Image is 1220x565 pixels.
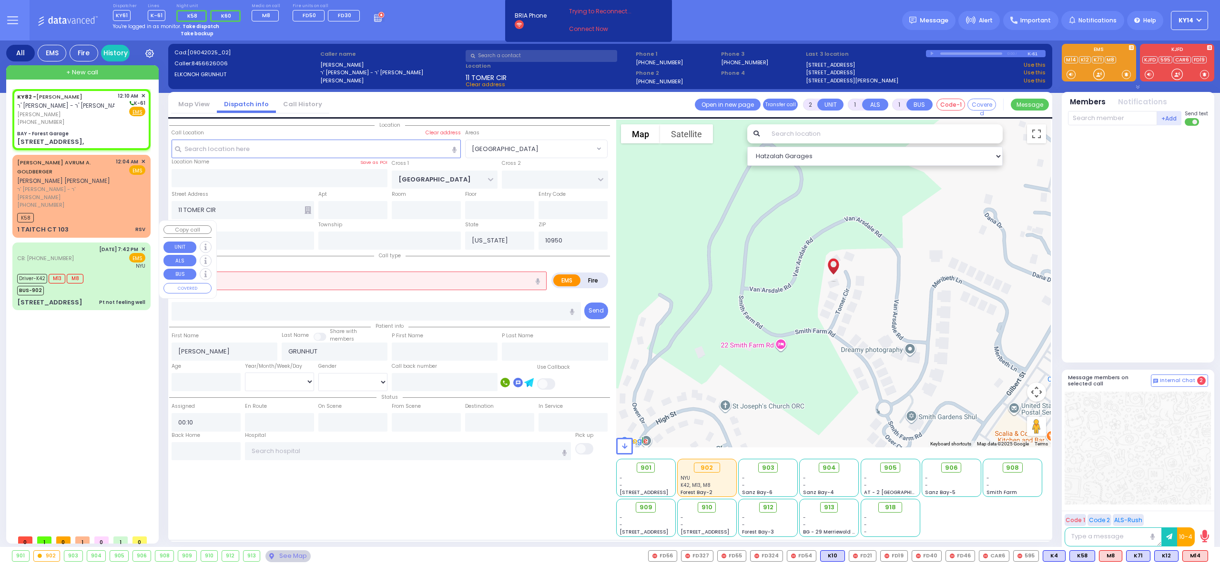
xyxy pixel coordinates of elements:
[221,12,231,20] span: K60
[864,514,916,521] div: -
[17,185,112,201] span: ר' [PERSON_NAME] - ר' [PERSON_NAME]
[620,514,622,521] span: -
[750,550,783,562] div: FD324
[1013,550,1039,562] div: 595
[742,489,773,496] span: Sanz Bay-6
[652,554,657,558] img: red-radio-icon.svg
[803,514,806,521] span: -
[1068,111,1157,125] input: Search member
[392,332,423,340] label: P First Name
[853,554,858,558] img: red-radio-icon.svg
[765,124,1003,143] input: Search location
[113,23,181,30] span: You're logged in as monitor.
[925,482,928,489] span: -
[17,130,69,137] div: BAY - Forest Garage
[1179,16,1193,25] span: KY14
[99,246,138,253] span: [DATE] 7:42 PM
[187,49,231,56] span: [09042025_02]
[67,274,83,283] span: M8
[466,81,505,88] span: Clear address
[1070,97,1106,108] button: Members
[1160,377,1195,384] span: Internal Chat
[392,160,409,167] label: Cross 1
[916,554,921,558] img: red-radio-icon.svg
[640,463,651,473] span: 901
[374,252,406,259] span: Call type
[1027,417,1046,436] button: Drag Pegman onto the map to open Street View
[820,550,845,562] div: K10
[1126,550,1150,562] div: BLS
[742,514,745,521] span: -
[636,50,718,58] span: Phone 1
[245,403,267,410] label: En Route
[371,323,408,330] span: Patient info
[17,225,69,234] div: 1 TAITCH CT 103
[293,3,363,9] label: Fire units on call
[1027,124,1046,143] button: Toggle fullscreen view
[717,550,746,562] div: FD55
[320,61,463,69] label: [PERSON_NAME]
[685,554,690,558] img: red-radio-icon.svg
[817,99,844,111] button: UNIT
[245,363,314,370] div: Year/Month/Week/Day
[110,551,128,561] div: 905
[1024,69,1046,77] a: Use this
[1126,550,1150,562] div: K71
[465,140,608,158] span: SMITH GARDENS
[983,554,988,558] img: red-radio-icon.svg
[936,99,965,111] button: Code-1
[245,442,571,460] input: Search hospital
[466,73,507,81] span: 11 TOMER CIR
[701,503,712,512] span: 910
[912,550,942,562] div: FD40
[176,3,244,9] label: Night unit
[823,463,836,473] span: 904
[6,45,35,61] div: All
[1068,374,1151,387] h5: Message members on selected call
[155,551,173,561] div: 908
[1140,47,1214,54] label: KJFD
[38,14,101,26] img: Logo
[820,550,845,562] div: BLS
[742,521,745,528] span: -
[330,328,357,335] small: Share with
[1099,550,1122,562] div: M8
[172,191,208,198] label: Street Address
[1105,56,1116,63] a: M8
[303,11,316,19] span: FD50
[320,69,463,77] label: ר' [PERSON_NAME] - ר' [PERSON_NAME]
[803,528,856,535] span: BG - 29 Merriewold S.
[265,550,310,562] div: See map
[305,206,311,214] span: Other building occupants
[129,165,145,175] span: EMS
[465,221,478,229] label: State
[580,274,607,286] label: Fire
[1177,527,1195,546] button: 10-4
[803,474,806,482] span: -
[17,213,34,222] span: K58
[17,93,82,101] a: [PERSON_NAME]
[178,551,196,561] div: 909
[742,482,745,489] span: -
[1143,16,1156,25] span: Help
[884,554,889,558] img: red-radio-icon.svg
[276,100,329,109] a: Call History
[118,92,138,100] span: 12:10 AM
[94,536,109,544] span: 0
[1020,16,1051,25] span: Important
[862,99,888,111] button: ALS
[163,225,212,234] button: Copy call
[920,16,948,25] span: Message
[806,61,855,69] a: [STREET_ADDRESS]
[1078,16,1117,25] span: Notifications
[318,403,342,410] label: On Scene
[945,550,975,562] div: FD46
[884,463,897,473] span: 905
[864,474,867,482] span: -
[1185,110,1208,117] span: Send text
[1154,550,1179,562] div: BLS
[695,99,761,111] a: Open in new page
[17,118,64,126] span: [PHONE_NUMBER]
[694,463,720,473] div: 902
[12,551,29,561] div: 901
